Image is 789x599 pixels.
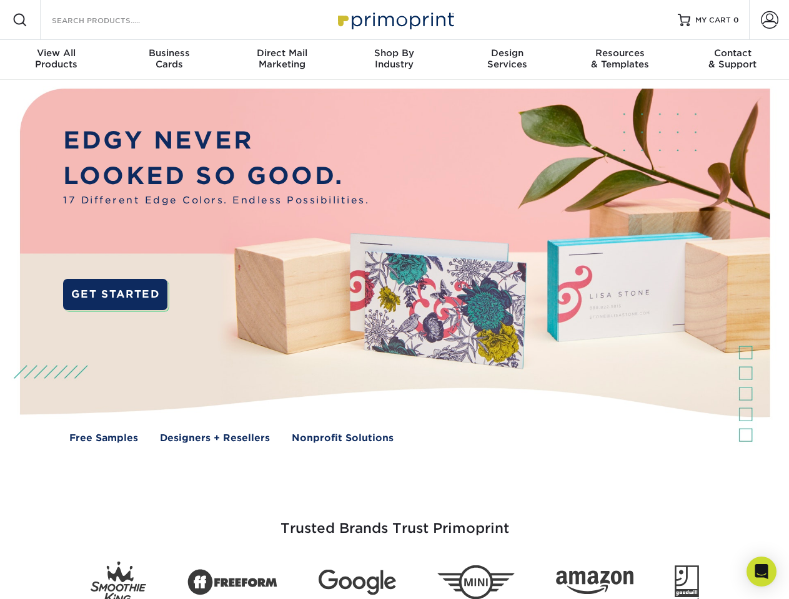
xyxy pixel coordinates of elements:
span: Resources [563,47,676,59]
img: Google [319,570,396,595]
a: Shop ByIndustry [338,40,450,80]
iframe: Google Customer Reviews [3,561,106,595]
a: BusinessCards [112,40,225,80]
span: Shop By [338,47,450,59]
a: Nonprofit Solutions [292,431,394,446]
span: 0 [733,16,739,24]
a: Contact& Support [677,40,789,80]
a: Resources& Templates [563,40,676,80]
a: Designers + Resellers [160,431,270,446]
img: Primoprint [332,6,457,33]
p: LOOKED SO GOOD. [63,158,369,194]
span: Contact [677,47,789,59]
div: Industry [338,47,450,70]
a: Free Samples [69,431,138,446]
a: GET STARTED [63,279,167,310]
div: Cards [112,47,225,70]
div: & Support [677,47,789,70]
img: Goodwill [675,565,699,599]
input: SEARCH PRODUCTS..... [51,12,172,27]
div: & Templates [563,47,676,70]
span: Business [112,47,225,59]
span: MY CART [695,15,731,26]
h3: Trusted Brands Trust Primoprint [29,490,760,552]
div: Open Intercom Messenger [747,557,777,587]
div: Marketing [226,47,338,70]
span: 17 Different Edge Colors. Endless Possibilities. [63,193,369,208]
a: DesignServices [451,40,563,80]
p: EDGY NEVER [63,123,369,158]
a: Direct MailMarketing [226,40,338,80]
span: Direct Mail [226,47,338,59]
div: Services [451,47,563,70]
span: Design [451,47,563,59]
img: Amazon [556,571,633,595]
